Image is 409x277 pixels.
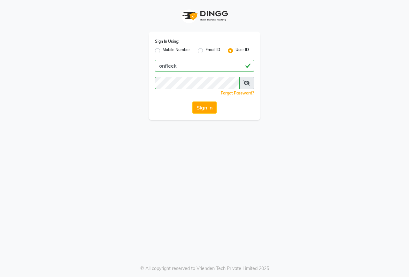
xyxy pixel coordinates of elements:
input: Username [155,60,254,72]
label: User ID [235,47,249,55]
label: Email ID [205,47,220,55]
a: Forgot Password? [221,91,254,95]
label: Sign In Using: [155,39,179,44]
input: Username [155,77,240,89]
button: Sign In [192,101,217,114]
img: logo1.svg [179,6,230,25]
label: Mobile Number [163,47,190,55]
